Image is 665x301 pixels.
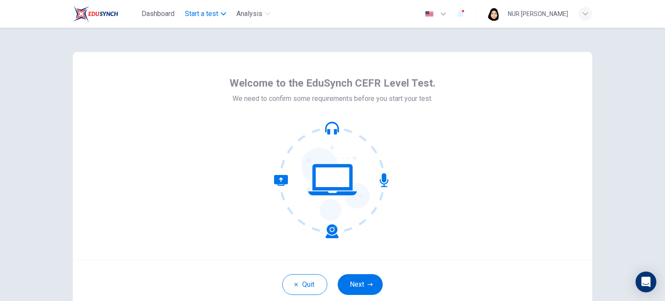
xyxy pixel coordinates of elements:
div: Open Intercom Messenger [636,272,656,292]
button: Dashboard [138,6,178,22]
button: Quit [282,274,327,295]
button: Start a test [181,6,229,22]
span: Analysis [236,9,262,19]
div: NUR [PERSON_NAME] [508,9,568,19]
span: Start a test [185,9,218,19]
button: Analysis [233,6,274,22]
a: EduSynch logo [73,5,138,23]
img: EduSynch logo [73,5,118,23]
button: Next [338,274,383,295]
span: Dashboard [142,9,174,19]
img: Profile picture [487,7,501,21]
img: en [424,11,435,17]
span: We need to confirm some requirements before you start your test. [232,94,433,104]
span: Welcome to the EduSynch CEFR Level Test. [229,76,436,90]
